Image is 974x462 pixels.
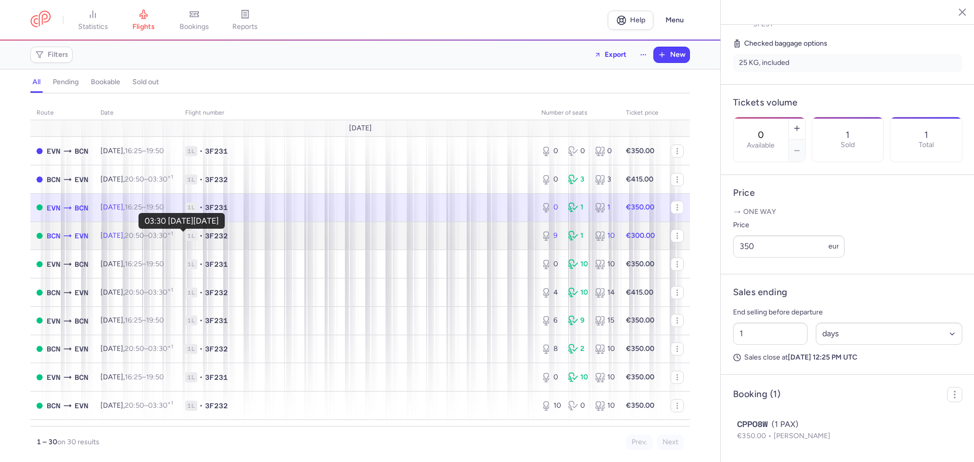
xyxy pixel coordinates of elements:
[75,202,88,214] span: BCN
[626,231,655,240] strong: €300.00
[626,203,654,211] strong: €350.00
[199,372,203,382] span: •
[595,315,614,326] div: 15
[626,288,653,297] strong: €415.00
[587,47,633,63] button: Export
[185,146,197,156] span: 1L
[100,175,173,184] span: [DATE],
[167,400,173,406] sup: +1
[828,242,839,251] span: eur
[733,353,962,362] p: Sales close at
[541,174,560,185] div: 0
[185,372,197,382] span: 1L
[205,146,228,156] span: 3F231
[205,202,228,212] span: 3F231
[626,147,654,155] strong: €350.00
[148,175,173,184] time: 03:30
[659,11,690,30] button: Menu
[737,432,774,440] span: €350.00
[568,146,587,156] div: 0
[57,438,99,446] span: on 30 results
[47,343,60,354] span: BCN
[100,231,173,240] span: [DATE],
[568,372,587,382] div: 10
[220,9,270,31] a: reports
[100,316,164,325] span: [DATE],
[75,400,88,411] span: EVN
[199,231,203,241] span: •
[75,146,88,157] span: BCN
[595,174,614,185] div: 3
[626,435,653,450] button: Prev.
[125,344,144,353] time: 20:50
[100,344,173,353] span: [DATE],
[670,51,685,59] span: New
[75,230,88,241] span: EVN
[148,344,173,353] time: 03:30
[185,259,197,269] span: 1L
[47,315,60,327] span: EVN
[568,174,587,185] div: 3
[595,372,614,382] div: 10
[75,287,88,298] span: EVN
[167,287,173,293] sup: +1
[595,146,614,156] div: 0
[32,78,41,87] h4: all
[199,202,203,212] span: •
[541,288,560,298] div: 4
[53,78,79,87] h4: pending
[125,316,142,325] time: 16:25
[541,202,560,212] div: 0
[100,288,173,297] span: [DATE],
[37,438,57,446] strong: 1 – 30
[75,315,88,327] span: BCN
[67,9,118,31] a: statistics
[737,418,958,442] button: CPPO8W(1 PAX)€350.00[PERSON_NAME]
[541,259,560,269] div: 0
[568,315,587,326] div: 9
[541,344,560,354] div: 8
[100,401,173,410] span: [DATE],
[841,141,855,149] p: Sold
[626,373,654,381] strong: €350.00
[626,260,654,268] strong: €350.00
[205,231,228,241] span: 3F232
[199,259,203,269] span: •
[167,173,173,180] sup: +1
[100,260,164,268] span: [DATE],
[595,231,614,241] div: 10
[125,373,142,381] time: 16:25
[125,316,164,325] span: –
[788,353,857,362] strong: [DATE] 12:25 PM UTC
[608,11,653,30] a: Help
[630,16,645,24] span: Help
[185,315,197,326] span: 1L
[349,124,372,132] span: [DATE]
[167,343,173,350] sup: +1
[733,323,808,345] input: ##
[626,401,654,410] strong: €350.00
[146,373,164,381] time: 19:50
[541,401,560,411] div: 10
[185,202,197,212] span: 1L
[568,401,587,411] div: 0
[595,202,614,212] div: 1
[47,400,60,411] span: BCN
[91,78,120,87] h4: bookable
[75,174,88,185] span: EVN
[47,230,60,241] span: BCN
[747,141,775,150] label: Available
[30,11,51,29] a: CitizenPlane red outlined logo
[125,175,144,184] time: 20:50
[733,219,845,231] label: Price
[75,343,88,354] span: EVN
[568,344,587,354] div: 2
[733,38,962,50] h5: Checked baggage options
[626,175,653,184] strong: €415.00
[733,388,780,400] h4: Booking (1)
[146,203,164,211] time: 19:50
[595,288,614,298] div: 14
[125,288,144,297] time: 20:50
[100,373,164,381] span: [DATE],
[733,207,962,217] p: One way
